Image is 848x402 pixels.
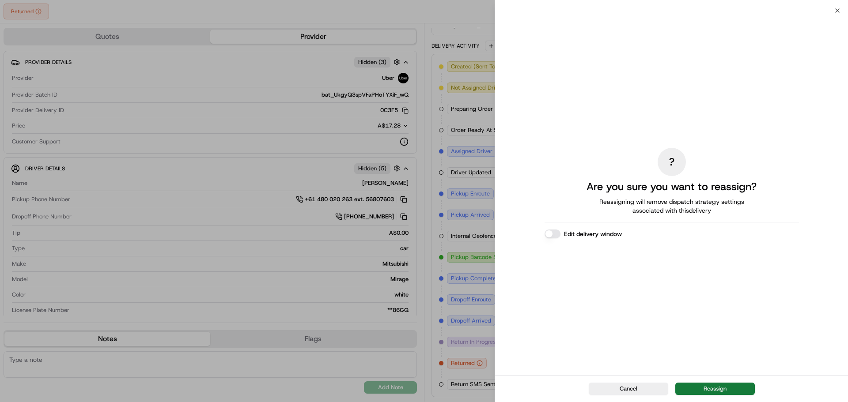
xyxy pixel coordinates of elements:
div: ? [658,148,686,176]
button: Cancel [589,383,668,395]
button: Reassign [675,383,755,395]
span: Reassigning will remove dispatch strategy settings associated with this delivery [587,197,757,215]
label: Edit delivery window [564,229,622,238]
h2: Are you sure you want to reassign? [587,180,757,194]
